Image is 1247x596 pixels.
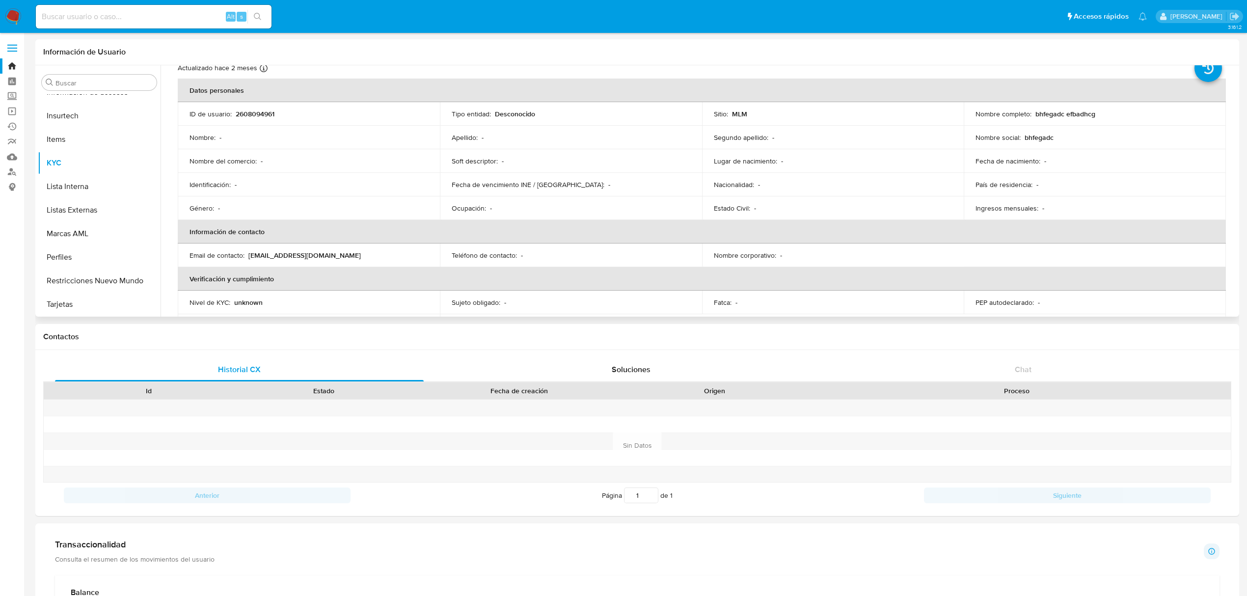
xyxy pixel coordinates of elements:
p: MLM [732,109,747,118]
p: Nombre corporativo : [714,251,776,260]
button: search-icon [247,10,268,24]
a: Notificaciones [1139,12,1147,21]
p: Género : [190,204,214,213]
span: Soluciones [612,364,651,375]
div: Id [68,386,229,396]
p: Nombre : [190,133,216,142]
p: - [219,133,221,142]
p: - [521,251,523,260]
p: Ocupación : [452,204,486,213]
div: Fecha de creación [418,386,620,396]
a: Salir [1229,11,1240,22]
p: Nombre completo : [976,109,1031,118]
div: Proceso [809,386,1224,396]
p: - [754,204,756,213]
p: Teléfono de contacto : [452,251,517,260]
p: País de residencia : [976,180,1032,189]
p: - [1038,298,1040,307]
p: marianathalie.grajeda@mercadolibre.com.mx [1170,12,1226,21]
button: Restricciones Nuevo Mundo [38,269,161,293]
p: - [504,298,506,307]
p: Segundo apellido : [714,133,768,142]
p: 2608094961 [236,109,274,118]
p: [EMAIL_ADDRESS][DOMAIN_NAME] [248,251,361,260]
button: KYC [38,151,161,175]
p: PEP autodeclarado : [976,298,1034,307]
span: Chat [1015,364,1031,375]
button: Items [38,128,161,151]
button: Anterior [64,488,351,503]
p: Estado Civil : [714,204,750,213]
button: Buscar [46,79,54,86]
div: Estado [243,386,405,396]
p: - [1042,204,1044,213]
p: Nacionalidad : [714,180,754,189]
input: Buscar usuario o caso... [36,10,271,23]
p: - [235,180,237,189]
p: Actualizado hace 2 meses [178,63,257,73]
span: 1 [670,490,673,500]
button: Siguiente [924,488,1211,503]
p: Sujeto obligado : [452,298,500,307]
input: Buscar [55,79,153,87]
span: Accesos rápidos [1074,11,1129,22]
p: - [502,157,504,165]
p: Soft descriptor : [452,157,498,165]
p: - [490,204,492,213]
button: Insurtech [38,104,161,128]
button: Lista Interna [38,175,161,198]
p: Identificación : [190,180,231,189]
div: Origen [634,386,795,396]
p: bhfegadc efbadhcg [1035,109,1095,118]
p: - [482,133,484,142]
th: Verificación y cumplimiento [178,267,1226,291]
p: Fecha de vencimiento INE / [GEOGRAPHIC_DATA] : [452,180,604,189]
p: Sitio : [714,109,728,118]
p: - [781,157,783,165]
p: - [780,251,782,260]
p: - [735,298,737,307]
button: Tarjetas [38,293,161,316]
p: Desconocido [495,109,535,118]
p: Nombre del comercio : [190,157,257,165]
p: ID de usuario : [190,109,232,118]
button: Marcas AML [38,222,161,245]
p: bhfegadc [1025,133,1054,142]
button: Perfiles [38,245,161,269]
th: Información de contacto [178,220,1226,244]
p: Email de contacto : [190,251,244,260]
p: - [608,180,610,189]
span: s [240,12,243,21]
h1: Contactos [43,332,1231,342]
span: Historial CX [218,364,261,375]
p: - [261,157,263,165]
span: Página de [602,488,673,503]
p: - [1036,180,1038,189]
p: - [758,180,760,189]
p: - [772,133,774,142]
p: Nivel de KYC : [190,298,230,307]
p: unknown [234,298,263,307]
h1: Información de Usuario [43,47,126,57]
span: Alt [227,12,235,21]
p: - [218,204,220,213]
p: Tipo entidad : [452,109,491,118]
th: Datos personales [178,79,1226,102]
p: Fatca : [714,298,732,307]
p: - [1044,157,1046,165]
p: Apellido : [452,133,478,142]
p: Lugar de nacimiento : [714,157,777,165]
p: Nombre social : [976,133,1021,142]
button: Listas Externas [38,198,161,222]
p: Fecha de nacimiento : [976,157,1040,165]
p: Ingresos mensuales : [976,204,1038,213]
